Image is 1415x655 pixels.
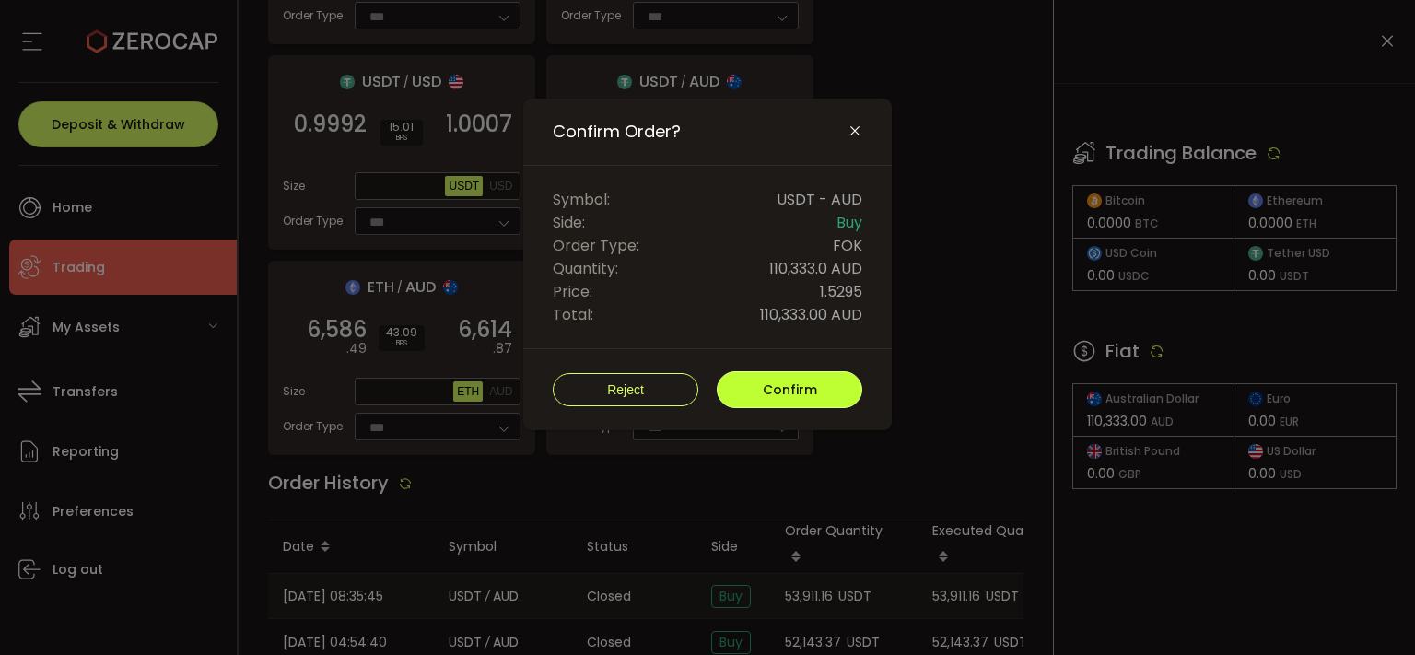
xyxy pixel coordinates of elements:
[553,280,592,303] span: Price:
[763,380,817,399] span: Confirm
[523,99,892,430] div: Confirm Order?
[553,257,618,280] span: Quantity:
[820,280,862,303] span: 1.5295
[553,234,639,257] span: Order Type:
[848,123,862,140] button: Close
[760,303,862,326] span: 110,333.00 AUD
[769,257,862,280] span: 110,333.0 AUD
[1323,567,1415,655] iframe: Chat Widget
[553,211,585,234] span: Side:
[607,382,644,397] span: Reject
[833,234,862,257] span: FOK
[836,211,862,234] span: Buy
[777,188,862,211] span: USDT - AUD
[553,121,681,143] span: Confirm Order?
[553,188,610,211] span: Symbol:
[553,373,698,406] button: Reject
[553,303,593,326] span: Total:
[717,371,862,408] button: Confirm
